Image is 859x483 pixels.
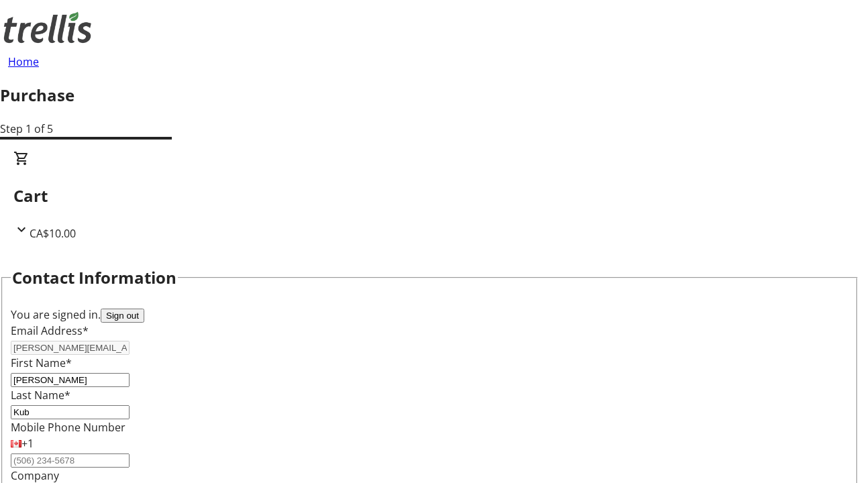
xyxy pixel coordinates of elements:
label: Email Address* [11,323,89,338]
h2: Contact Information [12,266,176,290]
label: Mobile Phone Number [11,420,125,435]
label: Company [11,468,59,483]
label: First Name* [11,356,72,370]
label: Last Name* [11,388,70,402]
button: Sign out [101,309,144,323]
span: CA$10.00 [30,226,76,241]
input: (506) 234-5678 [11,453,130,468]
h2: Cart [13,184,846,208]
div: You are signed in. [11,307,848,323]
div: CartCA$10.00 [13,150,846,241]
